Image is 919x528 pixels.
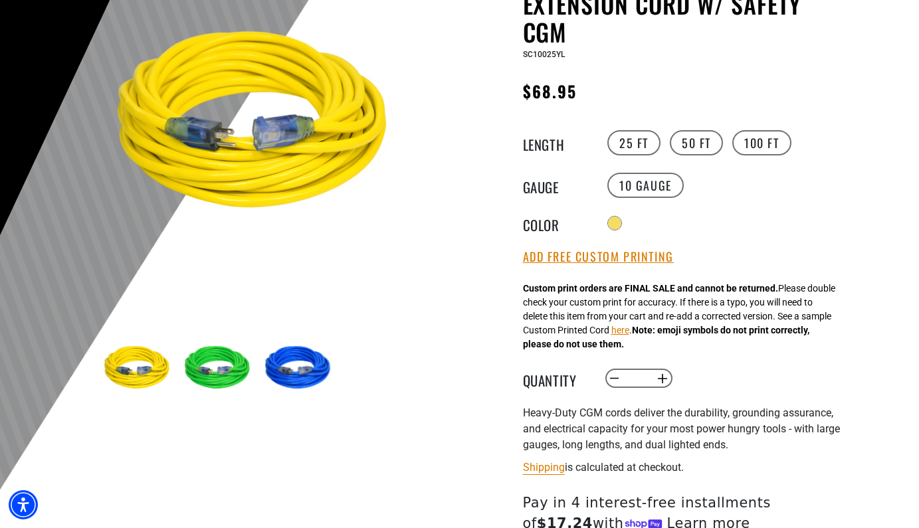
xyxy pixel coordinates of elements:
[607,130,661,155] label: 25 FT
[607,173,684,198] label: 10 Gauge
[523,283,778,294] strong: Custom print orders are FINAL SALE and cannot be returned.
[523,79,577,103] span: $68.95
[523,406,840,451] span: Heavy-Duty CGM cords deliver the durability, grounding assurance, and electrical capacity for you...
[611,323,629,337] button: here
[523,282,835,351] div: Please double check your custom print for accuracy. If there is a typo, you will need to delete t...
[523,177,589,194] legend: Gauge
[9,490,38,519] div: Accessibility Menu
[100,330,177,407] img: yellow
[523,370,589,387] label: Quantity
[523,461,565,474] a: Shipping
[523,50,565,59] span: SC10025YL
[732,130,791,155] label: 100 FT
[523,134,589,151] legend: Length
[181,330,258,407] img: green
[523,325,809,349] strong: Note: emoji symbols do not print correctly, please do not use them.
[523,215,589,232] legend: Color
[261,330,338,407] img: blue
[670,130,723,155] label: 50 FT
[523,458,849,476] div: is calculated at checkout.
[523,250,674,264] button: Add Free Custom Printing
